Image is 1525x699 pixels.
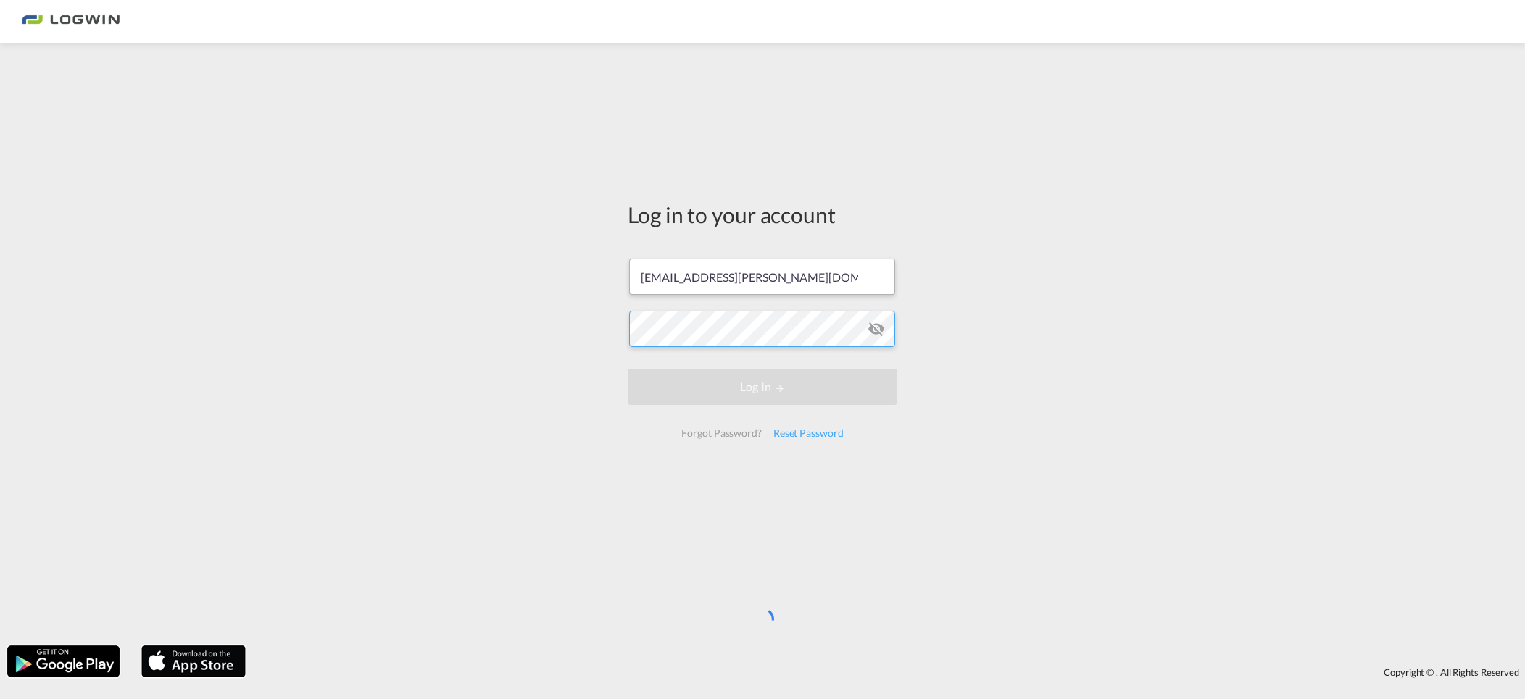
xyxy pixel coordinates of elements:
img: google.png [6,644,121,679]
md-icon: icon-eye-off [868,320,885,338]
div: Log in to your account [628,199,897,230]
input: Enter email/phone number [629,259,895,295]
div: Copyright © . All Rights Reserved [253,660,1525,685]
img: apple.png [140,644,247,679]
div: Forgot Password? [676,420,767,446]
img: 2761ae10d95411efa20a1f5e0282d2d7.png [22,6,120,38]
button: LOGIN [628,369,897,405]
div: Reset Password [768,420,849,446]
